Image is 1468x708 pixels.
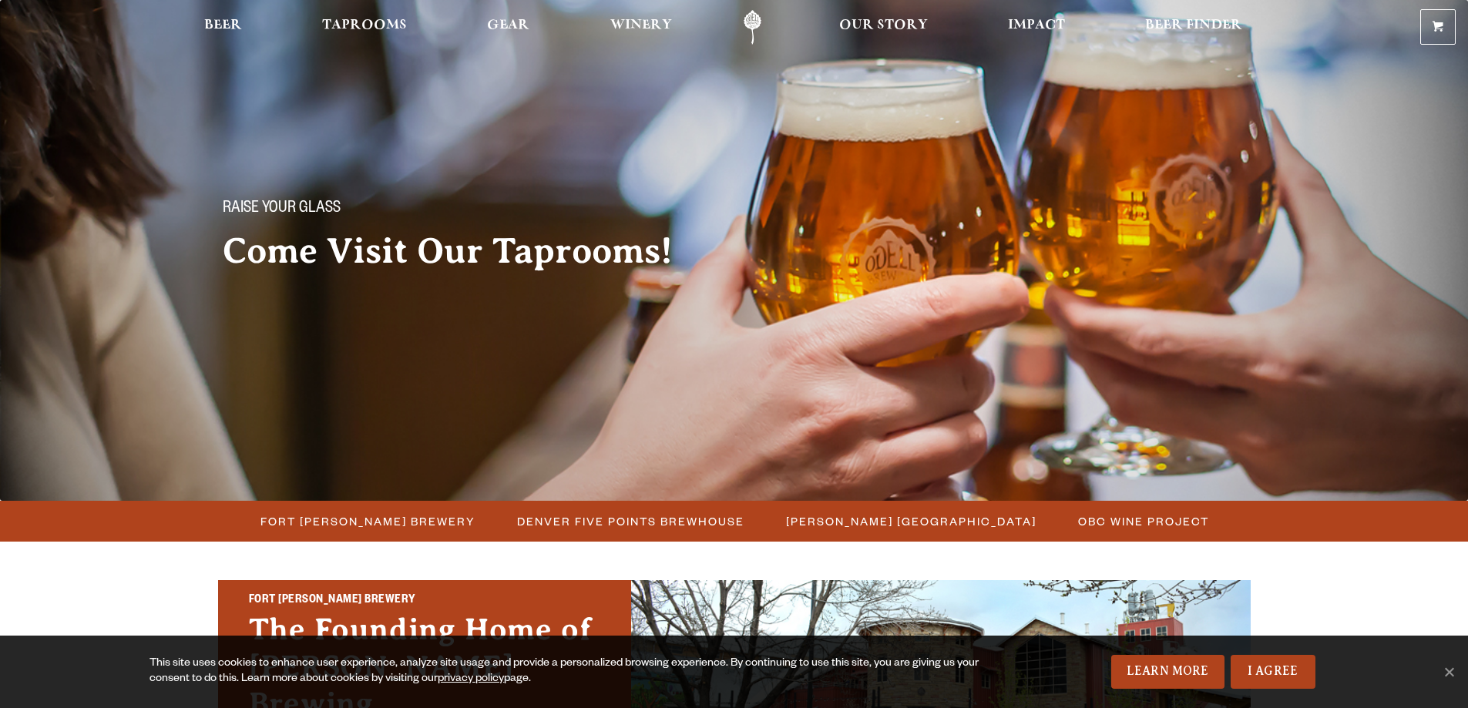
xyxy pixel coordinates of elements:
[508,510,752,532] a: Denver Five Points Brewhouse
[724,10,781,45] a: Odell Home
[322,19,407,32] span: Taprooms
[998,10,1075,45] a: Impact
[786,510,1036,532] span: [PERSON_NAME] [GEOGRAPHIC_DATA]
[223,232,704,270] h2: Come Visit Our Taprooms!
[249,591,600,611] h2: Fort [PERSON_NAME] Brewery
[600,10,682,45] a: Winery
[194,10,252,45] a: Beer
[477,10,539,45] a: Gear
[517,510,744,532] span: Denver Five Points Brewhouse
[829,10,938,45] a: Our Story
[1111,655,1224,689] a: Learn More
[438,673,504,686] a: privacy policy
[839,19,928,32] span: Our Story
[487,19,529,32] span: Gear
[251,510,483,532] a: Fort [PERSON_NAME] Brewery
[1008,19,1065,32] span: Impact
[1078,510,1209,532] span: OBC Wine Project
[777,510,1044,532] a: [PERSON_NAME] [GEOGRAPHIC_DATA]
[1441,664,1456,679] span: No
[260,510,475,532] span: Fort [PERSON_NAME] Brewery
[1145,19,1242,32] span: Beer Finder
[223,200,341,220] span: Raise your glass
[312,10,417,45] a: Taprooms
[610,19,672,32] span: Winery
[204,19,242,32] span: Beer
[149,656,984,687] div: This site uses cookies to enhance user experience, analyze site usage and provide a personalized ...
[1069,510,1217,532] a: OBC Wine Project
[1231,655,1315,689] a: I Agree
[1135,10,1252,45] a: Beer Finder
